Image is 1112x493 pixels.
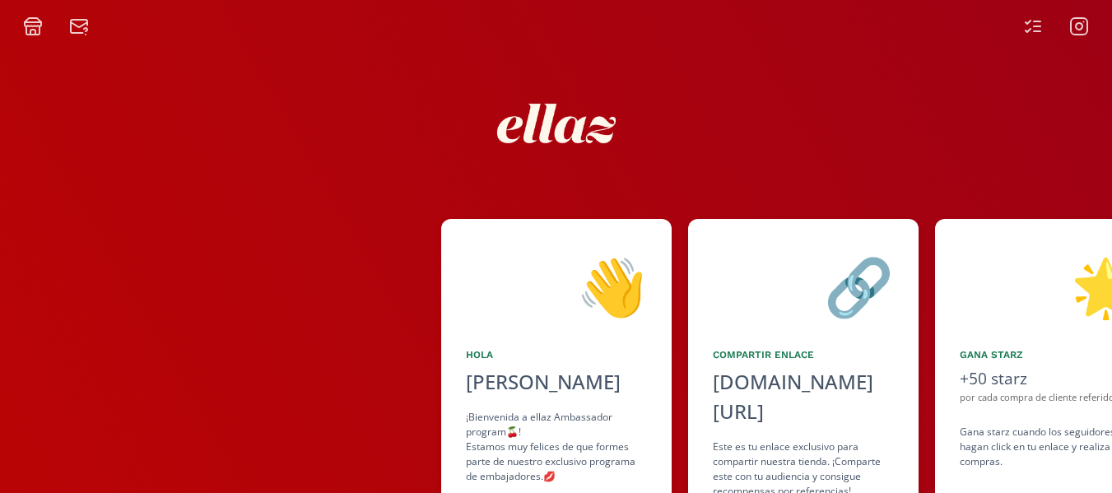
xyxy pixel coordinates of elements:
div: [PERSON_NAME] [466,367,647,397]
div: 👋 [466,244,647,328]
div: [DOMAIN_NAME][URL] [713,367,894,426]
div: Compartir Enlace [713,347,894,362]
div: 🔗 [713,244,894,328]
div: ¡Bienvenida a ellaz Ambassador program🍒! Estamos muy felices de que formes parte de nuestro exclu... [466,410,647,484]
div: Hola [466,347,647,362]
img: nKmKAABZpYV7 [482,49,630,198]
